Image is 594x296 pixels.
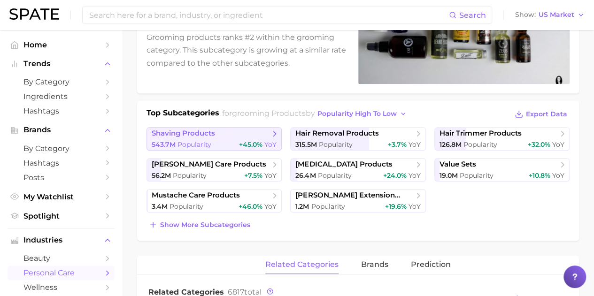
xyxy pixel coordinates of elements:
[23,144,99,153] span: by Category
[552,140,564,149] span: YoY
[23,126,99,134] span: Brands
[23,283,99,292] span: wellness
[526,110,567,118] span: Export Data
[9,8,59,20] img: SPATE
[152,129,215,138] span: shaving products
[88,7,449,23] input: Search here for a brand, industry, or ingredient
[23,92,99,101] span: Ingredients
[8,170,115,185] a: Posts
[440,140,462,149] span: 126.8m
[244,171,262,180] span: +7.5%
[552,171,564,180] span: YoY
[23,106,99,115] span: Hashtags
[8,266,115,280] a: personal care
[290,189,425,213] a: [PERSON_NAME] extension products1.2m Popularity+19.6% YoY
[264,202,277,211] span: YoY
[147,218,253,231] button: Show more subcategories
[8,209,115,223] a: Spotlight
[315,107,409,120] button: popularity high to low
[147,107,219,121] h1: Top Subcategories
[8,57,115,71] button: Trends
[23,173,99,182] span: Posts
[434,158,570,182] a: value sets19.0m Popularity+10.8% YoY
[295,160,392,169] span: [MEDICAL_DATA] products
[170,202,203,211] span: Popularity
[8,141,115,156] a: by Category
[317,110,397,118] span: popularity high to low
[513,9,587,21] button: ShowUS Market
[411,260,451,269] span: Prediction
[539,12,574,17] span: US Market
[385,202,407,211] span: +19.6%
[409,140,421,149] span: YoY
[434,127,570,151] a: hair trimmer products126.8m Popularity+32.0% YoY
[152,160,266,169] span: [PERSON_NAME] care products
[23,254,99,263] span: beauty
[529,171,550,180] span: +10.8%
[264,140,277,149] span: YoY
[23,236,99,244] span: Industries
[463,140,497,149] span: Popularity
[23,60,99,68] span: Trends
[147,189,282,213] a: mustache care products3.4m Popularity+46.0% YoY
[173,171,207,180] span: Popularity
[512,107,570,121] button: Export Data
[295,191,414,200] span: [PERSON_NAME] extension products
[311,202,345,211] span: Popularity
[264,171,277,180] span: YoY
[295,202,309,211] span: 1.2m
[147,158,282,182] a: [PERSON_NAME] care products56.2m Popularity+7.5% YoY
[152,202,168,211] span: 3.4m
[23,212,99,220] span: Spotlight
[147,31,347,69] p: Grooming products ranks #2 within the grooming category. This subcategory is growing at a similar...
[318,140,352,149] span: Popularity
[8,123,115,137] button: Brands
[177,140,211,149] span: Popularity
[8,89,115,104] a: Ingredients
[8,38,115,52] a: Home
[295,129,378,138] span: hair removal products
[409,202,421,211] span: YoY
[232,109,306,118] span: grooming products
[295,171,316,180] span: 26.4m
[8,75,115,89] a: by Category
[361,260,388,269] span: brands
[440,171,458,180] span: 19.0m
[23,192,99,201] span: My Watchlist
[295,140,316,149] span: 315.5m
[152,171,171,180] span: 56.2m
[459,11,486,20] span: Search
[147,127,282,151] a: shaving products543.7m Popularity+45.0% YoY
[8,233,115,247] button: Industries
[8,104,115,118] a: Hashtags
[515,12,536,17] span: Show
[8,251,115,266] a: beauty
[23,40,99,49] span: Home
[440,160,476,169] span: value sets
[23,77,99,86] span: by Category
[409,171,421,180] span: YoY
[8,156,115,170] a: Hashtags
[440,129,522,138] span: hair trimmer products
[222,109,409,118] span: for by
[383,171,407,180] span: +24.0%
[152,191,240,200] span: mustache care products
[23,268,99,277] span: personal care
[528,140,550,149] span: +32.0%
[460,171,494,180] span: Popularity
[290,127,425,151] a: hair removal products315.5m Popularity+3.7% YoY
[317,171,351,180] span: Popularity
[239,202,262,211] span: +46.0%
[388,140,407,149] span: +3.7%
[290,158,425,182] a: [MEDICAL_DATA] products26.4m Popularity+24.0% YoY
[160,221,250,229] span: Show more subcategories
[265,260,339,269] span: related categories
[8,190,115,204] a: My Watchlist
[8,280,115,295] a: wellness
[152,140,176,149] span: 543.7m
[23,159,99,167] span: Hashtags
[239,140,262,149] span: +45.0%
